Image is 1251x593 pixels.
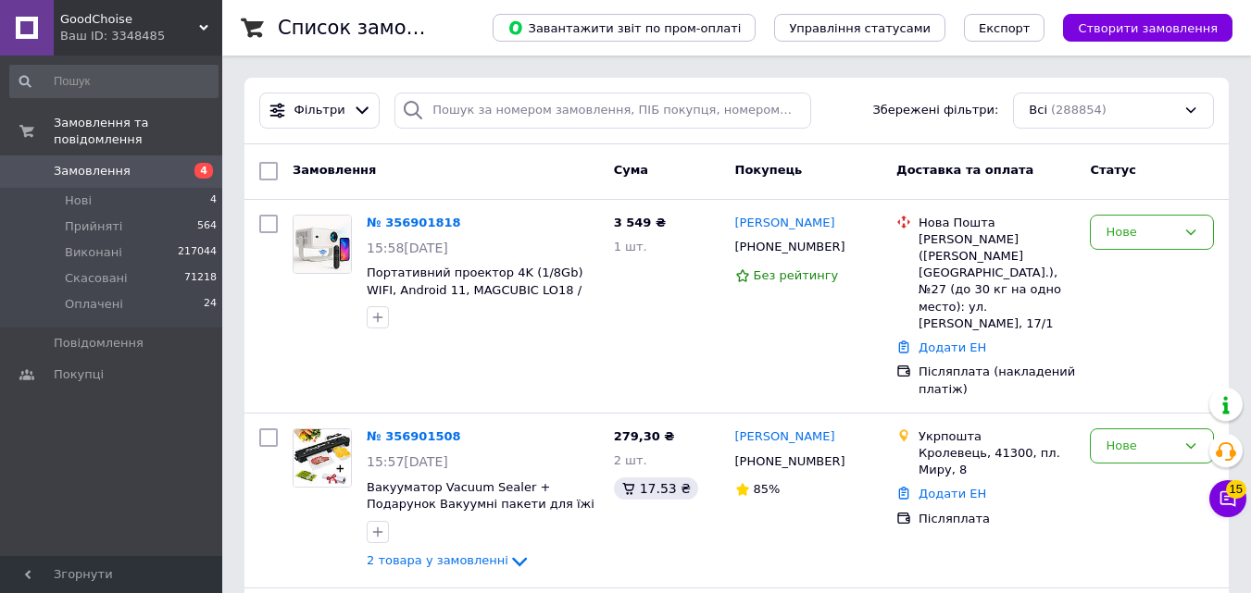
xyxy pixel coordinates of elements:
span: Замовлення та повідомлення [54,115,222,148]
div: Укрпошта [919,428,1075,445]
span: 4 [194,163,213,179]
a: № 356901508 [367,429,461,443]
a: Вакууматор Vacuum Sealer + Подарунок Вакуумні пакети для їжі 5 м х 20 см / Домашній автоматичний ... [367,480,594,546]
a: Створити замовлення [1045,20,1232,34]
span: 279,30 ₴ [614,429,675,443]
div: Післяплата (накладений платіж) [919,364,1075,397]
div: Ваш ID: 3348485 [60,28,222,44]
button: Управління статусами [774,14,945,42]
span: 1 шт. [614,240,647,253]
span: Фільтри [294,102,345,119]
a: 2 товара у замовленні [367,553,531,567]
img: Фото товару [294,216,351,273]
span: 85% [754,482,781,496]
span: 4 [210,192,217,209]
span: 24 [204,296,217,313]
a: Фото товару [293,215,352,274]
span: 3 549 ₴ [614,216,666,229]
span: 15:58[DATE] [367,241,448,255]
a: Портативний проектор 4K (1/8Gb) WIFI, Android 11, MAGCUBIC LO18 / Смарт-проектор / Мультимедійний... [367,266,589,331]
span: Покупці [54,366,104,383]
span: (288854) [1051,103,1107,117]
span: Збережені фільтри: [872,102,998,119]
span: Статус [1090,163,1136,177]
button: Експорт [964,14,1045,42]
button: Створити замовлення [1063,14,1232,42]
span: Покупець [735,163,803,177]
span: Створити замовлення [1078,21,1218,35]
div: 17.53 ₴ [614,477,698,500]
span: Cума [614,163,648,177]
div: Нове [1106,437,1176,456]
img: Фото товару [294,429,351,487]
span: Повідомлення [54,335,144,352]
button: Завантажити звіт по пром-оплаті [493,14,756,42]
span: Замовлення [54,163,131,179]
div: Нове [1106,223,1176,242]
span: Виконані [65,244,122,261]
div: Післяплата [919,511,1075,527]
span: Прийняті [65,218,122,235]
span: 564 [197,218,217,235]
span: Експорт [979,21,1031,35]
span: 2 товара у замовленні [367,553,508,567]
div: Кролевець, 41300, пл. Миру, 8 [919,445,1075,478]
span: Нові [65,192,92,209]
span: Замовлення [293,163,376,177]
div: [PERSON_NAME] ([PERSON_NAME][GEOGRAPHIC_DATA].), №27 (до 30 кг на одно место): ул. [PERSON_NAME],... [919,231,1075,332]
span: 15 [1226,480,1246,499]
span: Скасовані [65,270,128,287]
span: Оплачені [65,296,123,313]
span: Завантажити звіт по пром-оплаті [507,19,741,36]
a: Фото товару [293,428,352,488]
div: Нова Пошта [919,215,1075,231]
span: Без рейтингу [754,268,839,282]
a: Додати ЕН [919,487,986,500]
a: № 356901818 [367,216,461,229]
a: Додати ЕН [919,340,986,354]
a: [PERSON_NAME] [735,428,835,446]
span: Управління статусами [789,21,931,35]
input: Пошук за номером замовлення, ПІБ покупця, номером телефону, Email, номером накладної [394,93,810,129]
div: [PHONE_NUMBER] [732,235,849,259]
h1: Список замовлень [278,17,466,39]
span: Доставка та оплата [896,163,1033,177]
a: [PERSON_NAME] [735,215,835,232]
span: GoodChoise [60,11,199,28]
span: 15:57[DATE] [367,454,448,469]
input: Пошук [9,65,219,98]
span: 217044 [178,244,217,261]
button: Чат з покупцем15 [1209,480,1246,517]
span: 2 шт. [614,453,647,467]
div: [PHONE_NUMBER] [732,450,849,474]
span: 71218 [184,270,217,287]
span: Всі [1029,102,1047,119]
